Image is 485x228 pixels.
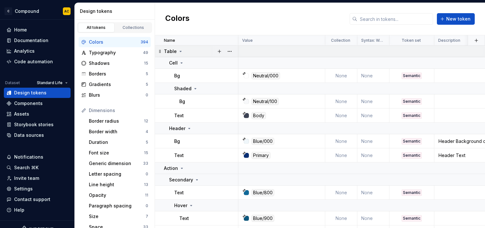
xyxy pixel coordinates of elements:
div: Semantic [402,98,422,105]
div: 5 [146,140,148,145]
a: Colors394 [79,37,151,47]
div: Generic dimension [89,160,143,167]
div: Collections [117,25,149,30]
div: Colors [89,39,140,45]
p: Bg [174,73,180,79]
div: 33 [143,161,148,166]
p: Text [174,152,184,159]
p: Token set [402,38,421,43]
a: Blurs0 [79,90,151,100]
a: Line height13 [86,180,151,190]
div: Size [89,213,146,220]
p: Name [164,38,175,43]
button: Search ⌘K [4,162,71,173]
div: Analytics [14,48,35,54]
button: Notifications [4,152,71,162]
a: Documentation [4,35,71,46]
p: Description [438,38,460,43]
td: None [357,186,389,200]
p: Secondary [169,177,193,183]
p: Bg [174,138,180,145]
span: New token [446,16,471,22]
div: Blue/900 [251,215,274,222]
a: Home [4,25,71,35]
input: Search in tokens... [357,13,433,25]
div: Assets [14,111,29,117]
div: 0 [146,203,148,208]
td: None [325,94,357,109]
div: All tokens [80,25,112,30]
div: Contact support [14,196,50,203]
div: Dimensions [89,107,148,114]
td: None [325,69,357,83]
a: Invite team [4,173,71,183]
div: Invite team [14,175,39,181]
td: None [357,69,389,83]
td: None [357,211,389,225]
a: Data sources [4,130,71,140]
a: Letter spacing0 [86,169,151,179]
a: Settings [4,184,71,194]
a: Duration5 [86,137,151,147]
div: Paragraph spacing [89,203,146,209]
a: Code automation [4,57,71,67]
div: Blurs [89,92,146,98]
div: Design tokens [14,90,47,96]
div: 5 [146,82,148,87]
p: Cell [169,60,178,66]
div: Letter spacing [89,171,146,177]
div: Semantic [402,189,422,196]
td: None [325,109,357,123]
div: Data sources [14,132,44,138]
span: Standard Life [37,80,63,85]
div: Neutral/100 [251,98,279,105]
p: Action [164,165,178,171]
div: Primary [251,152,270,159]
div: Blue/800 [251,189,274,196]
p: Text [174,112,184,119]
div: Shadows [89,60,144,66]
td: None [357,94,389,109]
button: Contact support [4,194,71,205]
div: 49 [143,50,148,55]
div: 5 [146,71,148,76]
div: Opacity [89,192,145,198]
p: Text [174,189,184,196]
a: Border radius12 [86,116,151,126]
p: Syntax: Web [361,38,384,43]
div: C [4,7,12,15]
p: Table [164,48,177,55]
a: Design tokens [4,88,71,98]
div: Semantic [402,73,422,79]
a: Size7 [86,211,151,222]
div: Line height [89,181,144,188]
a: Analytics [4,46,71,56]
button: Standard Life [34,78,71,87]
a: Components [4,98,71,109]
button: New token [437,13,475,25]
div: Duration [89,139,146,145]
td: None [325,148,357,162]
div: 13 [144,182,148,187]
div: Design tokens [80,8,152,14]
td: None [325,186,357,200]
div: Body [251,112,266,119]
div: Neutral/000 [251,72,280,79]
div: 15 [144,61,148,66]
a: Borders5 [79,69,151,79]
div: Border width [89,128,146,135]
td: None [357,148,389,162]
div: Components [14,100,43,107]
p: Collection [331,38,350,43]
td: None [357,134,389,148]
div: 394 [140,39,148,45]
div: 12 [144,118,148,124]
div: Storybook stories [14,121,54,128]
a: Font size15 [86,148,151,158]
td: None [325,211,357,225]
a: Paragraph spacing0 [86,201,151,211]
a: Assets [4,109,71,119]
div: Font size [89,150,144,156]
div: Blue/000 [251,138,274,145]
p: Hover [174,202,187,209]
